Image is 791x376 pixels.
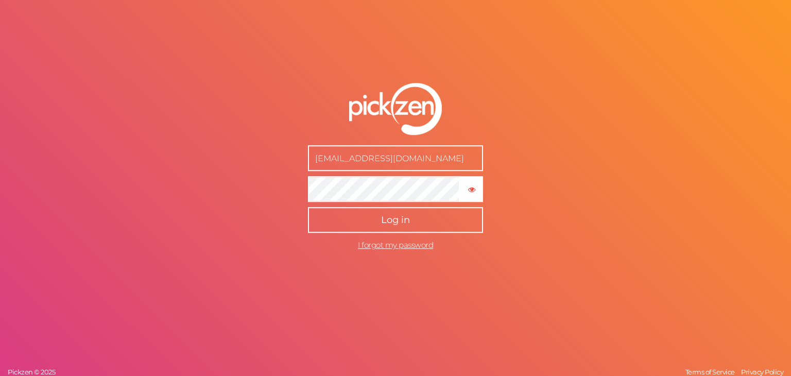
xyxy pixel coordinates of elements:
a: I forgot my password [358,241,433,250]
img: pz-logo-white.png [349,83,442,135]
a: Privacy Policy [738,368,786,376]
input: E-mail [308,146,483,172]
span: Log in [381,215,410,226]
span: Privacy Policy [741,368,783,376]
span: Terms of Service [685,368,735,376]
a: Pickzen © 2025 [5,368,58,376]
a: Terms of Service [683,368,737,376]
button: Log in [308,208,483,233]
